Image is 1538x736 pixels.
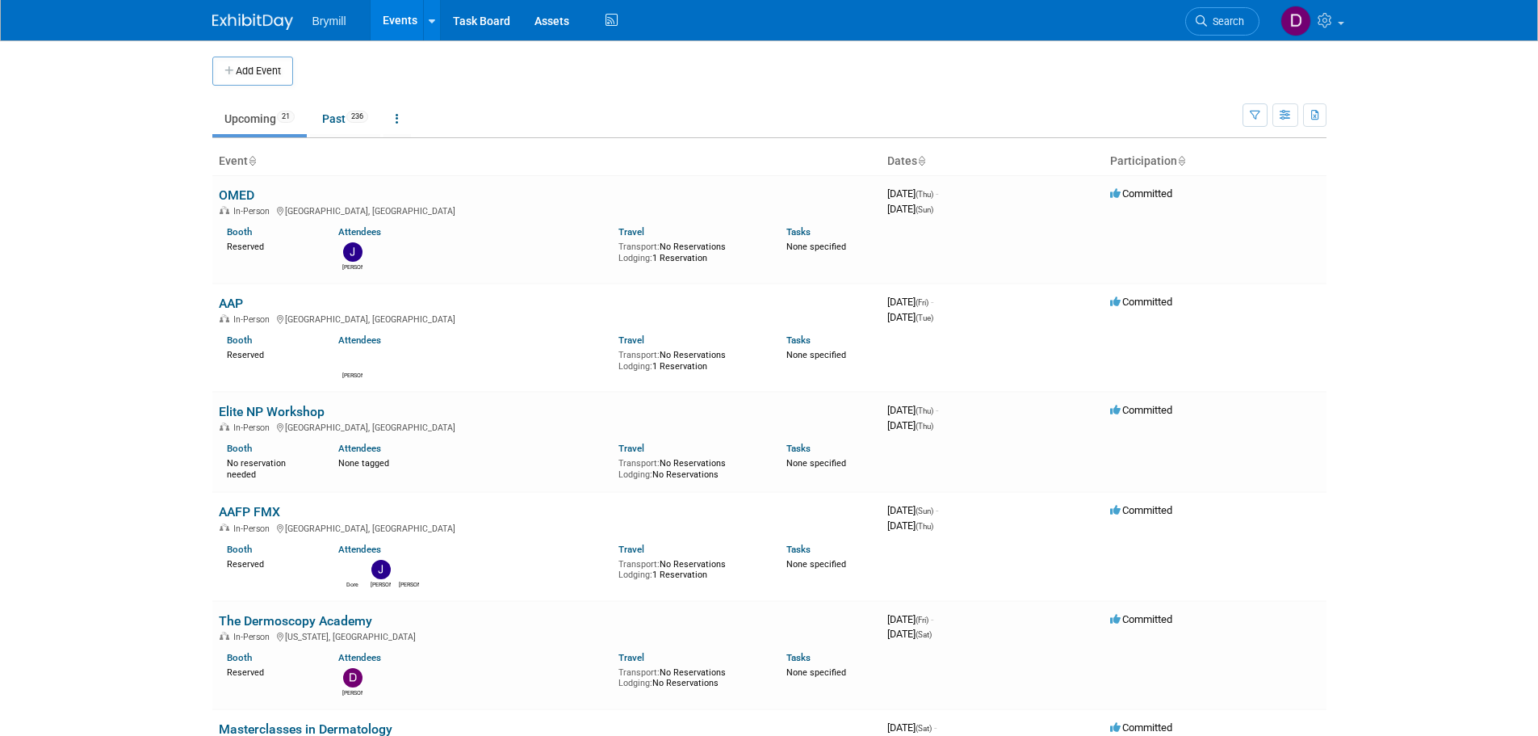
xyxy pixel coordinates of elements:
span: 236 [346,111,368,123]
a: Booth [227,544,252,555]
a: Upcoming21 [212,103,307,134]
div: [GEOGRAPHIC_DATA], [GEOGRAPHIC_DATA] [219,521,874,534]
span: Search [1207,15,1244,27]
span: Committed [1110,721,1172,734]
a: Attendees [338,226,381,238]
img: In-Person Event [220,524,229,532]
span: In-Person [233,423,274,433]
a: Travel [618,443,644,454]
span: - [936,187,938,200]
div: Reserved [227,664,315,679]
a: Past236 [310,103,380,134]
img: In-Person Event [220,206,229,214]
span: [DATE] [887,311,933,323]
span: (Tue) [916,313,933,322]
img: In-Person Event [220,423,229,431]
span: Committed [1110,504,1172,516]
th: Participation [1104,148,1326,175]
a: Booth [227,652,252,663]
span: Brymill [312,15,346,27]
div: Dore Bryne [342,579,362,589]
a: Attendees [338,334,381,346]
a: Travel [618,226,644,238]
span: None specified [786,559,846,570]
span: - [931,613,933,625]
span: (Fri) [916,616,928,625]
a: Travel [618,334,644,346]
img: Nick Belton [400,560,419,579]
div: No Reservations No Reservations [618,664,762,689]
span: Committed [1110,613,1172,625]
div: Jeffery McDowell [342,262,362,271]
a: Booth [227,226,252,238]
a: AAFP FMX [219,504,280,519]
span: In-Person [233,206,274,217]
a: Attendees [338,443,381,454]
a: Attendees [338,652,381,663]
span: (Sun) [916,205,933,214]
span: None specified [786,667,846,678]
span: Committed [1110,296,1172,308]
a: Tasks [786,443,811,454]
span: [DATE] [887,296,933,308]
div: [GEOGRAPHIC_DATA], [GEOGRAPHIC_DATA] [219,312,874,325]
span: Lodging: [618,570,652,580]
a: Travel [618,652,644,663]
a: Tasks [786,544,811,555]
img: Delaney Bryne [343,668,362,688]
div: [US_STATE], [GEOGRAPHIC_DATA] [219,629,874,642]
img: In-Person Event [220,632,229,640]
div: [GEOGRAPHIC_DATA], [GEOGRAPHIC_DATA] [219,420,874,433]
span: (Thu) [916,406,933,415]
span: (Fri) [916,298,928,307]
a: Tasks [786,226,811,238]
div: Jeffery McDowell [371,579,391,589]
span: (Sat) [916,724,932,733]
span: Transport: [618,559,660,570]
span: [DATE] [887,721,937,734]
span: In-Person [233,524,274,534]
span: Transport: [618,458,660,469]
span: In-Person [233,314,274,325]
span: [DATE] [887,504,938,516]
div: Reserved [227,347,315,361]
a: AAP [219,296,243,311]
a: Booth [227,334,252,346]
img: Dore Bryne [343,560,362,579]
a: Booth [227,443,252,454]
span: - [931,296,933,308]
a: Attendees [338,544,381,555]
a: Search [1185,7,1259,36]
span: Transport: [618,667,660,678]
div: Delaney Bryne [342,688,362,697]
span: - [936,404,938,416]
span: (Thu) [916,190,933,199]
span: Lodging: [618,469,652,480]
span: Lodging: [618,361,652,372]
div: Reserved [227,556,315,570]
div: No reservation needed [227,455,315,480]
span: Lodging: [618,253,652,263]
span: (Thu) [916,422,933,431]
div: Nick Belton [399,579,419,589]
span: [DATE] [887,419,933,431]
img: In-Person Event [220,314,229,322]
span: Transport: [618,350,660,360]
div: No Reservations 1 Reservation [618,238,762,263]
img: Nick Belton [343,351,362,370]
span: In-Person [233,632,274,642]
a: The Dermoscopy Academy [219,613,372,629]
span: Lodging: [618,678,652,688]
span: Transport: [618,242,660,252]
span: (Thu) [916,522,933,531]
span: 21 [277,111,295,123]
span: - [934,721,937,734]
span: None specified [786,242,846,252]
a: Sort by Event Name [248,154,256,167]
div: Reserved [227,238,315,253]
img: Jeffery McDowell [371,560,391,579]
div: Nick Belton [342,370,362,380]
div: [GEOGRAPHIC_DATA], [GEOGRAPHIC_DATA] [219,204,874,217]
span: None specified [786,458,846,469]
img: Jeffery McDowell [343,242,362,262]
